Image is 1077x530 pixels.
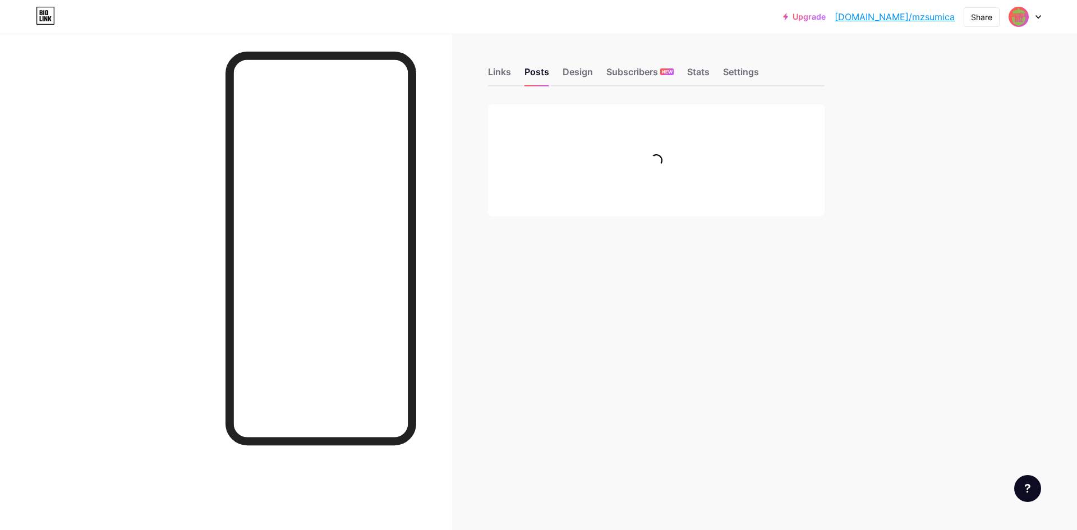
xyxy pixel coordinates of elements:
[563,65,593,85] div: Design
[1008,6,1029,27] img: mzsumica
[524,65,549,85] div: Posts
[606,65,674,85] div: Subscribers
[488,65,511,85] div: Links
[662,68,673,75] span: NEW
[687,65,710,85] div: Stats
[835,10,955,24] a: [DOMAIN_NAME]/mzsumica
[723,65,759,85] div: Settings
[971,11,992,23] div: Share
[783,12,826,21] a: Upgrade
